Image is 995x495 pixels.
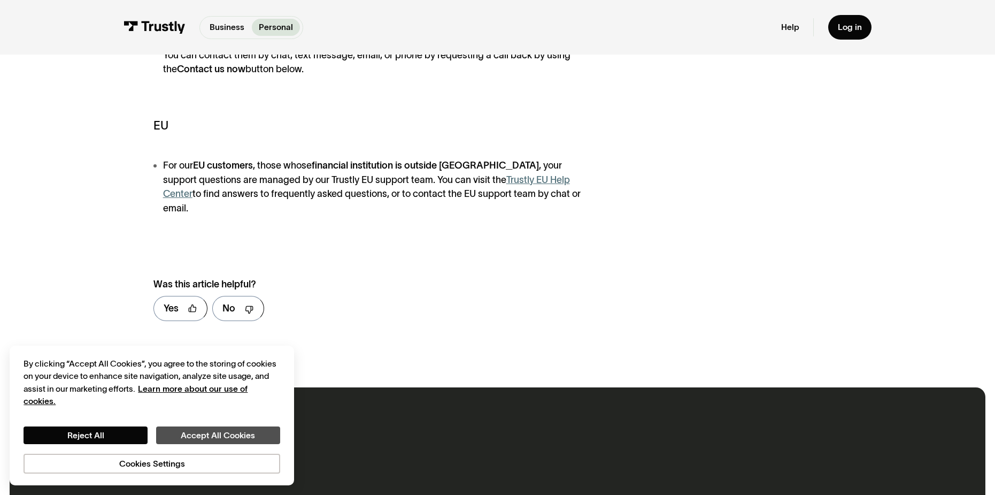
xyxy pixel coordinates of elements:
[828,15,871,40] a: Log in
[153,158,597,216] li: For our , those whose , your support questions are managed by our Trustly EU support team. You ca...
[24,454,280,474] button: Cookies Settings
[24,384,248,406] a: More information about your privacy, opens in a new tab
[153,296,207,321] a: Yes
[312,160,539,171] strong: financial institution is outside [GEOGRAPHIC_DATA]
[24,427,148,444] button: Reject All
[781,22,799,33] a: Help
[24,357,280,474] div: Privacy
[222,301,235,316] div: No
[153,117,597,134] h5: EU
[252,19,300,36] a: Personal
[10,346,295,485] div: Cookie banner
[203,19,252,36] a: Business
[259,21,293,33] p: Personal
[24,357,280,407] div: By clicking “Accept All Cookies”, you agree to the storing of cookies on your device to enhance s...
[193,160,253,171] strong: EU customers
[210,21,244,33] p: Business
[164,301,179,316] div: Yes
[156,427,280,444] button: Accept All Cookies
[153,277,571,292] div: Was this article helpful?
[838,22,862,33] div: Log in
[212,296,264,321] a: No
[350,470,646,481] p: We’re here for you 24/7 via chat, text, email or by requesting a call back.
[177,64,245,74] strong: Contact us now
[124,21,185,34] img: Trustly Logo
